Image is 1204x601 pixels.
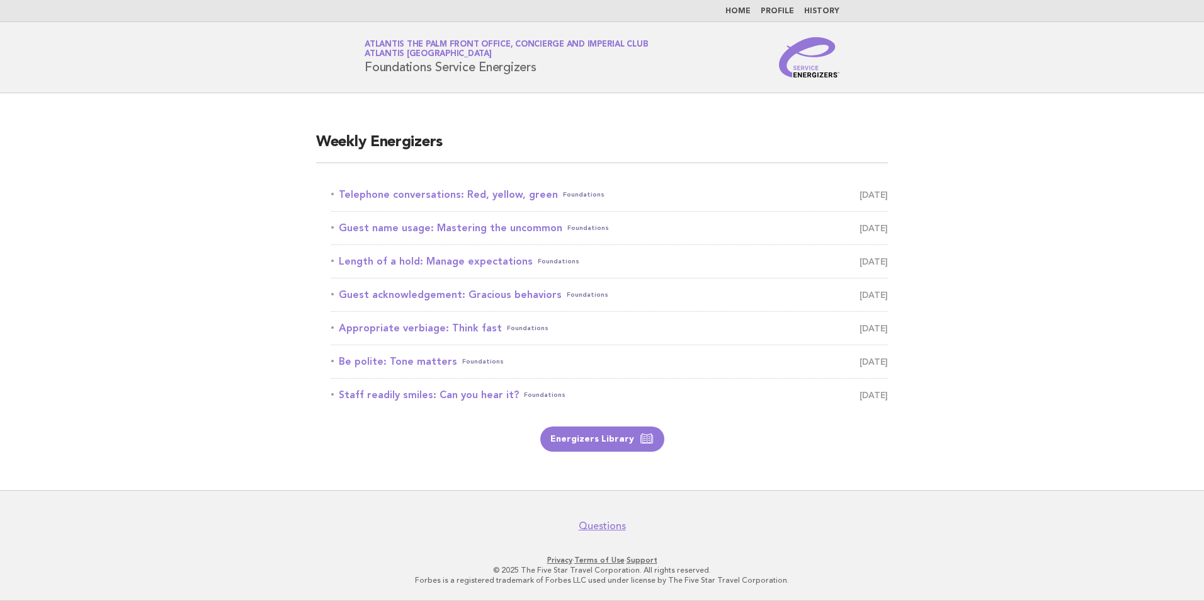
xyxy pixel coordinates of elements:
[462,353,504,370] span: Foundations
[331,219,888,237] a: Guest name usage: Mastering the uncommonFoundations [DATE]
[860,219,888,237] span: [DATE]
[567,219,609,237] span: Foundations
[217,575,987,585] p: Forbes is a registered trademark of Forbes LLC used under license by The Five Star Travel Corpora...
[217,565,987,575] p: © 2025 The Five Star Travel Corporation. All rights reserved.
[331,386,888,404] a: Staff readily smiles: Can you hear it?Foundations [DATE]
[316,132,888,163] h2: Weekly Energizers
[779,37,839,77] img: Service Energizers
[860,353,888,370] span: [DATE]
[331,286,888,304] a: Guest acknowledgement: Gracious behaviorsFoundations [DATE]
[563,186,605,203] span: Foundations
[804,8,839,15] a: History
[331,186,888,203] a: Telephone conversations: Red, yellow, greenFoundations [DATE]
[365,50,492,59] span: Atlantis [GEOGRAPHIC_DATA]
[860,286,888,304] span: [DATE]
[331,319,888,337] a: Appropriate verbiage: Think fastFoundations [DATE]
[627,556,657,564] a: Support
[860,253,888,270] span: [DATE]
[860,386,888,404] span: [DATE]
[579,520,626,532] a: Questions
[547,556,572,564] a: Privacy
[567,286,608,304] span: Foundations
[365,41,648,74] h1: Foundations Service Energizers
[365,40,648,58] a: Atlantis The Palm Front Office, Concierge and Imperial ClubAtlantis [GEOGRAPHIC_DATA]
[860,319,888,337] span: [DATE]
[540,426,664,452] a: Energizers Library
[507,319,548,337] span: Foundations
[331,353,888,370] a: Be polite: Tone mattersFoundations [DATE]
[761,8,794,15] a: Profile
[538,253,579,270] span: Foundations
[217,555,987,565] p: · ·
[860,186,888,203] span: [DATE]
[524,386,565,404] span: Foundations
[574,556,625,564] a: Terms of Use
[331,253,888,270] a: Length of a hold: Manage expectationsFoundations [DATE]
[725,8,751,15] a: Home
